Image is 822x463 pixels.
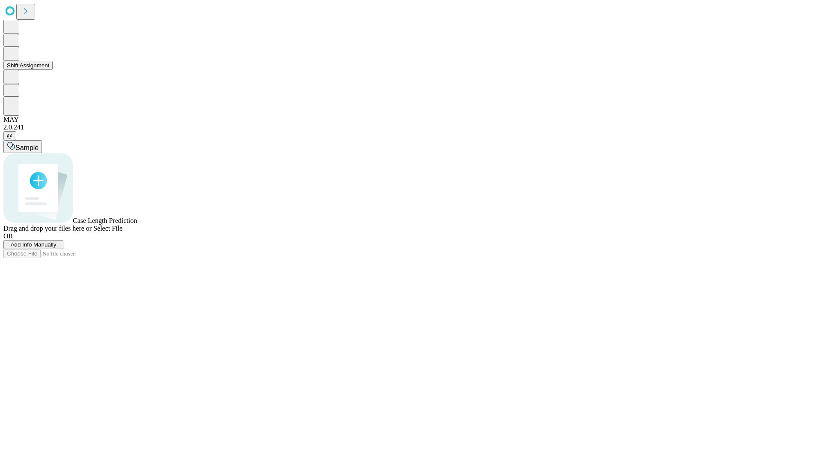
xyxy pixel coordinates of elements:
[3,123,819,131] div: 2.0.241
[3,232,13,240] span: OR
[3,140,42,153] button: Sample
[3,240,63,249] button: Add Info Manually
[93,225,122,232] span: Select File
[11,241,57,248] span: Add Info Manually
[73,217,137,224] span: Case Length Prediction
[3,61,53,70] button: Shift Assignment
[7,132,13,139] span: @
[15,144,39,151] span: Sample
[3,131,16,140] button: @
[3,225,92,232] span: Drag and drop your files here or
[3,116,819,123] div: MAY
